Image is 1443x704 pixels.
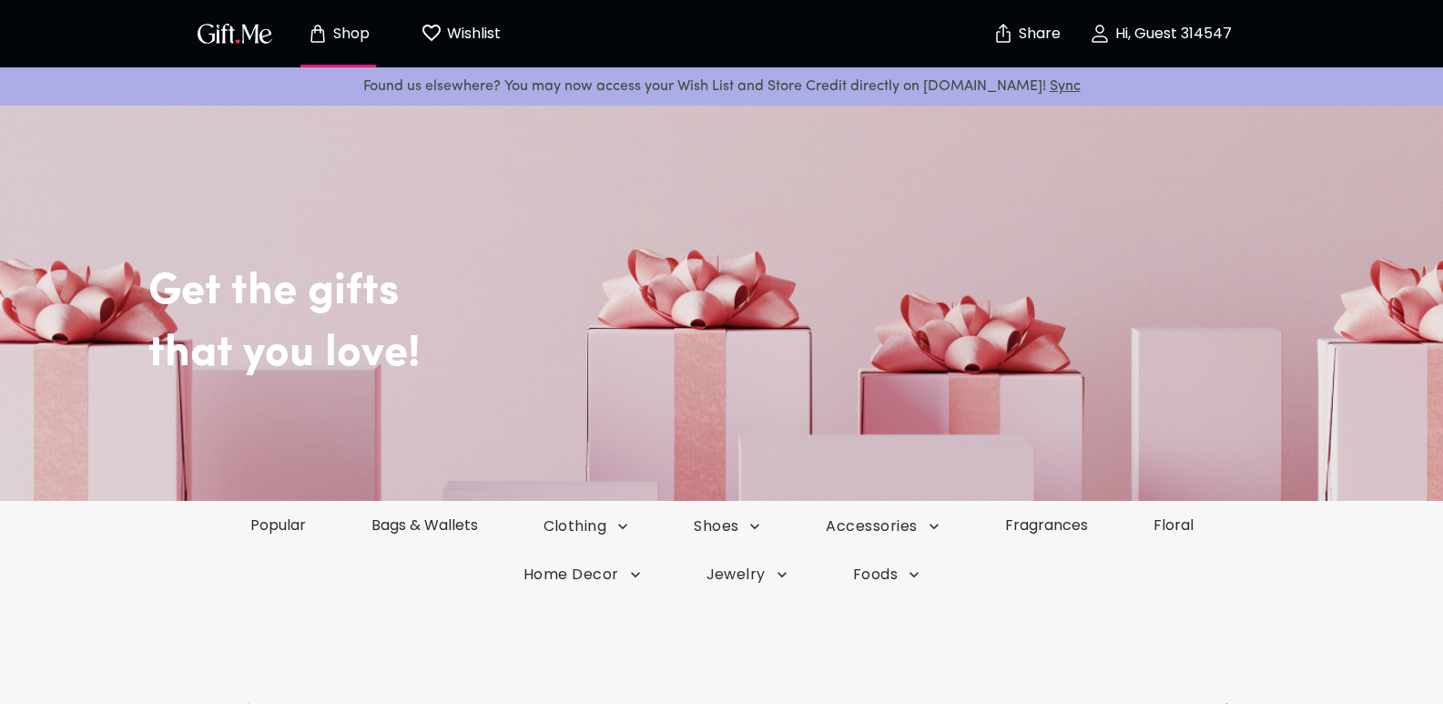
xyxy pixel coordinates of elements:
span: Home Decor [523,565,641,585]
button: Store page [289,5,389,63]
button: Home Decor [491,565,674,585]
h2: that you love! [148,328,1377,381]
p: Shop [329,26,370,42]
button: Foods [820,565,952,585]
span: Jewelry [706,565,788,585]
img: GiftMe Logo [194,20,276,46]
span: Accessories [826,516,939,536]
span: Clothing [544,516,629,536]
button: Wishlist page [411,5,511,63]
h2: Get the gifts [148,211,1377,319]
a: Popular [218,515,339,536]
button: Share [995,2,1059,66]
a: Sync [1050,79,1081,94]
button: Clothing [511,516,662,536]
a: Floral [1121,515,1226,536]
a: Bags & Wallets [339,515,511,536]
button: Shoes [661,516,793,536]
p: Wishlist [442,22,501,46]
p: Found us elsewhere? You may now access your Wish List and Store Credit directly on [DOMAIN_NAME]! [15,75,1428,98]
span: Shoes [694,516,760,536]
a: Fragrances [972,515,1121,536]
button: Hi, Guest 314547 [1070,5,1252,63]
button: GiftMe Logo [192,23,278,45]
p: Share [1014,26,1061,42]
p: Hi, Guest 314547 [1111,26,1232,42]
button: Accessories [793,516,971,536]
span: Foods [853,565,920,585]
button: Jewelry [674,565,820,585]
img: secure [992,23,1014,45]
